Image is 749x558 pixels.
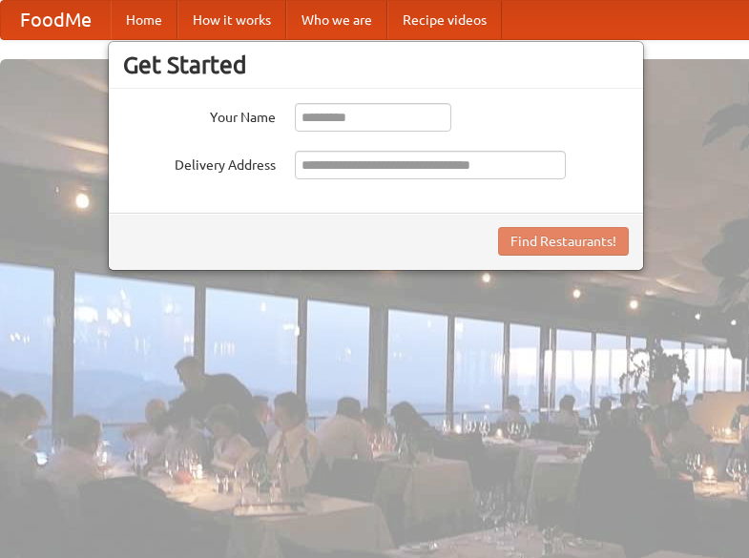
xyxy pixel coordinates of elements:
[387,1,502,39] a: Recipe videos
[123,51,629,79] h3: Get Started
[123,103,276,127] label: Your Name
[286,1,387,39] a: Who we are
[498,227,629,256] button: Find Restaurants!
[123,151,276,175] label: Delivery Address
[177,1,286,39] a: How it works
[1,1,111,39] a: FoodMe
[111,1,177,39] a: Home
